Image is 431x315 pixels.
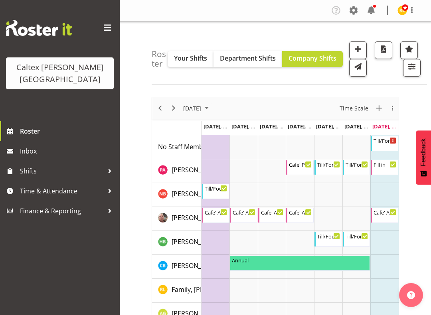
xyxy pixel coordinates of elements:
[261,208,284,216] div: Cafe' AM
[214,51,282,67] button: Department Shifts
[205,184,227,192] div: Till/Fourcourt mid
[386,97,399,120] div: overflow
[202,208,229,223] div: Braxton, Jeanette"s event - Cafe' AM Begin From Monday, September 22, 2025 at 5:00:00 AM GMT+12:0...
[317,160,340,168] div: Till/Forecout PM
[289,160,312,168] div: Cafe' PM
[14,61,106,85] div: Caltex [PERSON_NAME][GEOGRAPHIC_DATA]
[182,103,212,113] button: September 2025
[20,185,104,197] span: Time & Attendance
[152,49,168,68] h4: Roster
[172,213,221,222] a: [PERSON_NAME]
[152,159,202,183] td: Atherton, Peter resource
[286,160,314,175] div: Atherton, Peter"s event - Cafe' PM Begin From Thursday, September 25, 2025 at 1:30:00 PM GMT+12:0...
[258,208,286,223] div: Braxton, Jeanette"s event - Cafe' AM Begin From Wednesday, September 24, 2025 at 5:00:00 AM GMT+1...
[20,125,116,137] span: Roster
[205,208,227,216] div: Cafe' AM
[286,208,314,223] div: Braxton, Jeanette"s event - Cafe' AM Begin From Thursday, September 25, 2025 at 5:00:00 AM GMT+12...
[371,136,398,151] div: No Staff Member"s event - Till/Forecourt Sat-Sun Begin From Sunday, September 28, 2025 at 9:00:00...
[346,232,368,240] div: Till/Forecourt Sat-Sun
[231,123,268,130] span: [DATE], [DATE]
[167,97,180,120] div: next period
[174,54,207,63] span: Your Shifts
[349,59,367,77] button: Send a list of all shifts for the selected filtered period to all rostered employees.
[152,183,202,207] td: Berkely, Noah resource
[339,103,369,113] span: Time Scale
[400,41,418,59] button: Highlight an important date within the roster.
[153,97,167,120] div: previous period
[371,160,398,175] div: Atherton, Peter"s event - Fill in Begin From Sunday, September 28, 2025 at 9:29:00 AM GMT+13:00 E...
[289,54,336,63] span: Company Shifts
[232,256,368,264] div: Annual
[344,123,381,130] span: [DATE], [DATE]
[420,138,427,166] span: Feedback
[343,232,370,247] div: Broome, Heath"s event - Till/Forecourt Sat-Sun Begin From Saturday, September 27, 2025 at 9:00:00...
[180,97,214,120] div: September 2025
[397,6,407,15] img: reece-lewis10949.jpg
[371,208,398,223] div: Braxton, Jeanette"s event - Cafe' AM Begin From Sunday, September 28, 2025 at 6:00:00 AM GMT+13:0...
[172,285,243,294] a: Family, [PERSON_NAME]
[314,232,342,247] div: Broome, Heath"s event - Till/Fourcourt mid Begin From Friday, September 26, 2025 at 4:00:00 PM GM...
[343,160,370,175] div: Atherton, Peter"s event - Till/Forecout PM Begin From Saturday, September 27, 2025 at 2:00:00 PM ...
[172,237,221,246] a: [PERSON_NAME]
[230,256,370,271] div: Bullock, Christopher"s event - Annual Begin From Tuesday, September 23, 2025 at 12:00:00 AM GMT+1...
[407,291,415,299] img: help-xxl-2.png
[172,261,221,270] a: [PERSON_NAME]
[374,208,396,216] div: Cafe' AM
[289,208,312,216] div: Cafe' AM
[202,184,229,199] div: Berkely, Noah"s event - Till/Fourcourt mid Begin From Monday, September 22, 2025 at 4:00:00 PM GM...
[172,189,221,198] span: [PERSON_NAME]
[158,142,210,152] a: No Staff Member
[220,54,276,63] span: Department Shifts
[168,103,179,113] button: Next
[374,160,396,168] div: Fill in
[372,123,409,130] span: [DATE], [DATE]
[172,213,221,222] span: [PERSON_NAME]
[282,51,343,67] button: Company Shifts
[314,160,342,175] div: Atherton, Peter"s event - Till/Forecout PM Begin From Friday, September 26, 2025 at 1:30:00 PM GM...
[155,103,166,113] button: Previous
[172,165,221,174] span: [PERSON_NAME]
[233,208,255,216] div: Cafe' AM
[172,189,221,199] a: [PERSON_NAME]
[288,123,324,130] span: [DATE], [DATE]
[152,135,202,159] td: No Staff Member resource
[349,41,367,59] button: Add a new shift
[317,232,340,240] div: Till/Fourcourt mid
[374,103,385,113] button: New Event
[403,59,421,77] button: Filter Shifts
[416,130,431,185] button: Feedback - Show survey
[20,165,104,177] span: Shifts
[152,231,202,255] td: Broome, Heath resource
[152,255,202,279] td: Bullock, Christopher resource
[20,145,116,157] span: Inbox
[158,142,210,151] span: No Staff Member
[230,208,257,223] div: Braxton, Jeanette"s event - Cafe' AM Begin From Tuesday, September 23, 2025 at 5:00:00 AM GMT+12:...
[316,123,352,130] span: [DATE], [DATE]
[182,103,202,113] span: [DATE]
[204,123,244,130] span: [DATE], [DATE]
[20,205,104,217] span: Finance & Reporting
[260,123,296,130] span: [DATE], [DATE]
[375,41,392,59] button: Download a PDF of the roster according to the set date range.
[374,136,396,144] div: Till/Forecourt Sat-Sun
[346,160,368,168] div: Till/Forecout PM
[338,103,370,113] button: Time Scale
[172,165,221,175] a: [PERSON_NAME]
[152,207,202,231] td: Braxton, Jeanette resource
[152,279,202,303] td: Family, Lewis resource
[6,20,72,36] img: Rosterit website logo
[168,51,214,67] button: Your Shifts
